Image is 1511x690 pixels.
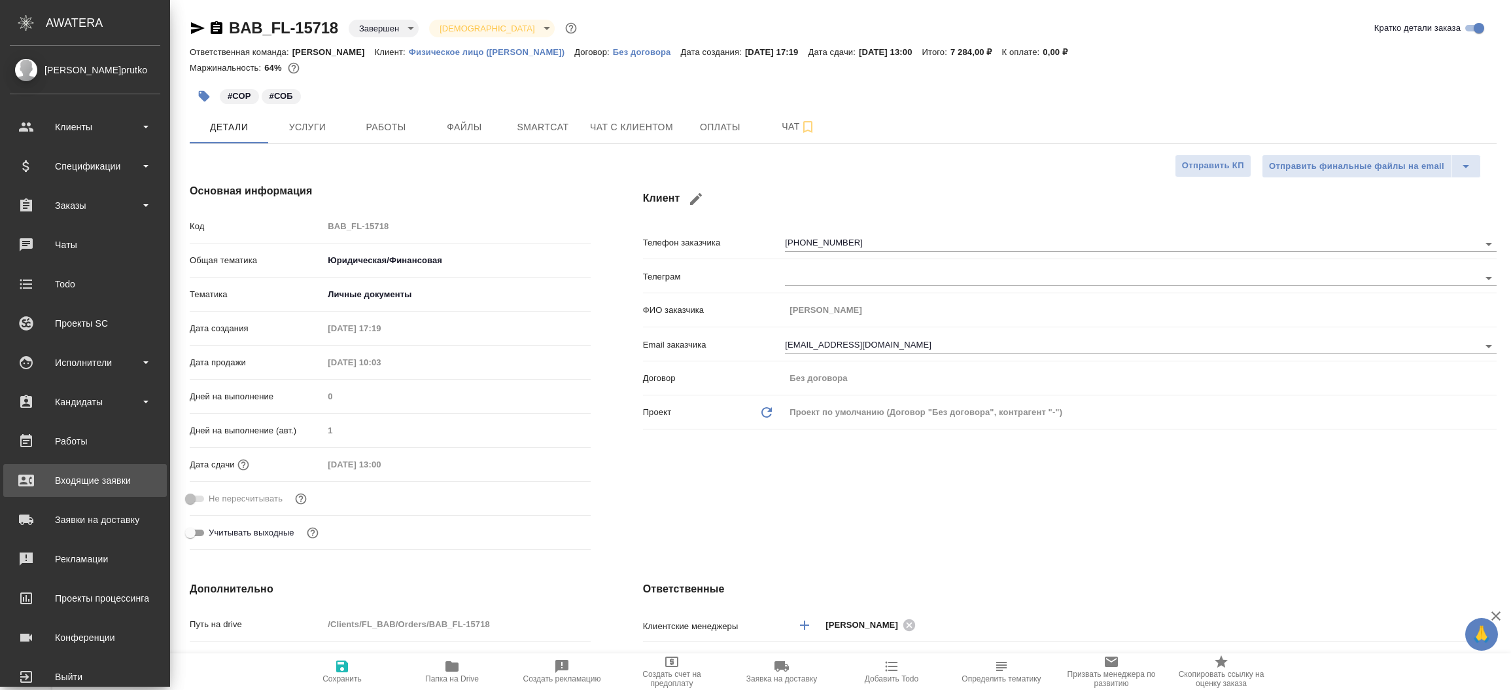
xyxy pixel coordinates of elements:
[643,406,672,419] p: Проект
[229,19,338,37] a: BAB_FL-15718
[190,322,323,335] p: Дата создания
[745,47,808,57] p: [DATE] 17:19
[1166,653,1276,690] button: Скопировать ссылку на оценку заказа
[190,220,323,233] p: Код
[322,674,362,683] span: Сохранить
[323,217,590,236] input: Пустое поле
[837,653,947,690] button: Добавить Todo
[643,236,786,249] p: Телефон заказчика
[190,20,205,36] button: Скопировать ссылку для ЯМессенджера
[218,90,260,101] span: СОР
[613,46,681,57] a: Без договора
[292,47,375,57] p: [PERSON_NAME]
[46,10,170,36] div: AWATERA
[1480,269,1498,287] button: Open
[523,674,601,683] span: Создать рекламацию
[643,581,1497,597] h4: Ответственные
[10,235,160,255] div: Чаты
[190,652,323,665] p: Путь
[323,353,438,372] input: Пустое поле
[1002,47,1043,57] p: К оплате:
[190,424,323,437] p: Дней на выполнение (авт.)
[1262,154,1451,178] button: Отправить финальные файлы на email
[190,288,323,301] p: Тематика
[190,618,323,631] p: Путь на drive
[269,90,293,103] p: #СОБ
[409,46,574,57] a: Физическое лицо ([PERSON_NAME])
[10,156,160,176] div: Спецификации
[865,674,918,683] span: Добавить Todo
[190,82,218,111] button: Добавить тэг
[287,653,397,690] button: Сохранить
[3,464,167,497] a: Входящие заявки
[323,615,590,634] input: Пустое поле
[235,456,252,473] button: Если добавить услуги и заполнить их объемом, то дата рассчитается автоматически
[643,304,786,317] p: ФИО заказчика
[680,47,744,57] p: Дата создания:
[3,543,167,575] a: Рекламации
[613,47,681,57] p: Без договора
[10,471,160,490] div: Входящие заявки
[3,582,167,615] a: Проекты процессинга
[190,254,323,267] p: Общая тематика
[209,20,224,36] button: Скопировать ссылку
[727,653,837,690] button: Заявка на доставку
[507,653,617,690] button: Создать рекламацию
[1269,159,1444,174] span: Отправить финальные файлы на email
[1175,154,1251,177] button: Отправить КП
[355,23,403,34] button: Завершен
[825,617,920,633] div: [PERSON_NAME]
[859,47,922,57] p: [DATE] 13:00
[643,652,740,665] p: Ответственная команда
[285,60,302,77] button: 2206.20 RUB;
[1174,670,1268,688] span: Скопировать ссылку на оценку заказа
[1465,618,1498,651] button: 🙏
[1262,154,1481,178] div: split button
[190,458,235,471] p: Дата сдачи
[3,503,167,536] a: Заявки на доставку
[276,119,339,136] span: Услуги
[292,490,309,507] button: Включи, если не хочешь, чтобы указанная дата сдачи изменилась после переставления заказа в 'Подтв...
[643,183,1497,215] h4: Клиент
[190,581,591,597] h4: Дополнительно
[10,589,160,608] div: Проекты процессинга
[643,620,786,633] p: Клиентские менеджеры
[574,47,613,57] p: Договор:
[689,119,752,136] span: Оплаты
[3,621,167,654] a: Конференции
[1470,621,1493,648] span: 🙏
[304,524,321,541] button: Выбери, если сб и вс нужно считать рабочими днями для выполнения заказа.
[785,369,1497,388] input: Пустое поле
[643,372,786,385] p: Договор
[1043,47,1077,57] p: 0,00 ₽
[228,90,251,103] p: #СОР
[563,20,580,37] button: Доп статусы указывают на важность/срочность заказа
[746,674,817,683] span: Заявка на доставку
[1480,235,1498,253] button: Open
[10,117,160,137] div: Клиенты
[209,526,294,539] span: Учитывать выходные
[323,455,438,474] input: Пустое поле
[409,47,574,57] p: Физическое лицо ([PERSON_NAME])
[436,23,538,34] button: [DEMOGRAPHIC_DATA]
[10,549,160,569] div: Рекламации
[10,628,160,647] div: Конференции
[198,119,260,136] span: Детали
[190,63,264,73] p: Маржинальность:
[950,47,1002,57] p: 7 284,00 ₽
[349,20,419,37] div: Завершен
[800,119,816,135] svg: Подписаться
[785,647,1497,670] div: [PERSON_NAME]
[355,119,417,136] span: Работы
[1374,22,1461,35] span: Кратко детали заказа
[10,667,160,687] div: Выйти
[785,300,1497,319] input: Пустое поле
[190,47,292,57] p: Ответственная команда:
[10,314,160,333] div: Проекты SC
[643,270,786,283] p: Телеграм
[1480,337,1498,355] button: Open
[512,119,574,136] span: Smartcat
[825,619,906,632] span: [PERSON_NAME]
[433,119,496,136] span: Файлы
[789,609,820,641] button: Добавить менеджера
